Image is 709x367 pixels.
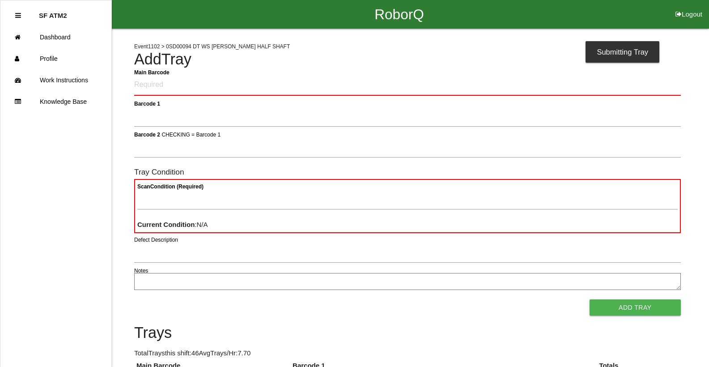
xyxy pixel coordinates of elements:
p: SF ATM2 [39,5,67,19]
b: Barcode 2 [134,131,160,137]
a: Dashboard [0,26,111,48]
a: Knowledge Base [0,91,111,112]
b: Main Barcode [134,69,170,75]
b: Barcode 1 [134,100,160,107]
div: Close [15,5,21,26]
b: Current Condition [137,221,195,228]
h6: Tray Condition [134,168,681,176]
label: Notes [134,267,148,275]
div: Submitting Tray [586,41,659,63]
h4: Add Tray [134,51,681,68]
b: Scan Condition (Required) [137,183,204,190]
span: Event 1102 > 0SD00094 DT WS [PERSON_NAME] HALF SHAFT [134,43,290,50]
label: Defect Description [134,236,178,244]
h4: Trays [134,324,681,341]
a: Work Instructions [0,69,111,91]
a: Profile [0,48,111,69]
span: CHECKING = Barcode 1 [161,131,221,137]
button: Add Tray [590,299,681,316]
p: Total Trays this shift: 46 Avg Trays /Hr: 7.70 [134,348,681,358]
span: : N/A [137,221,208,228]
input: Required [134,75,681,96]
